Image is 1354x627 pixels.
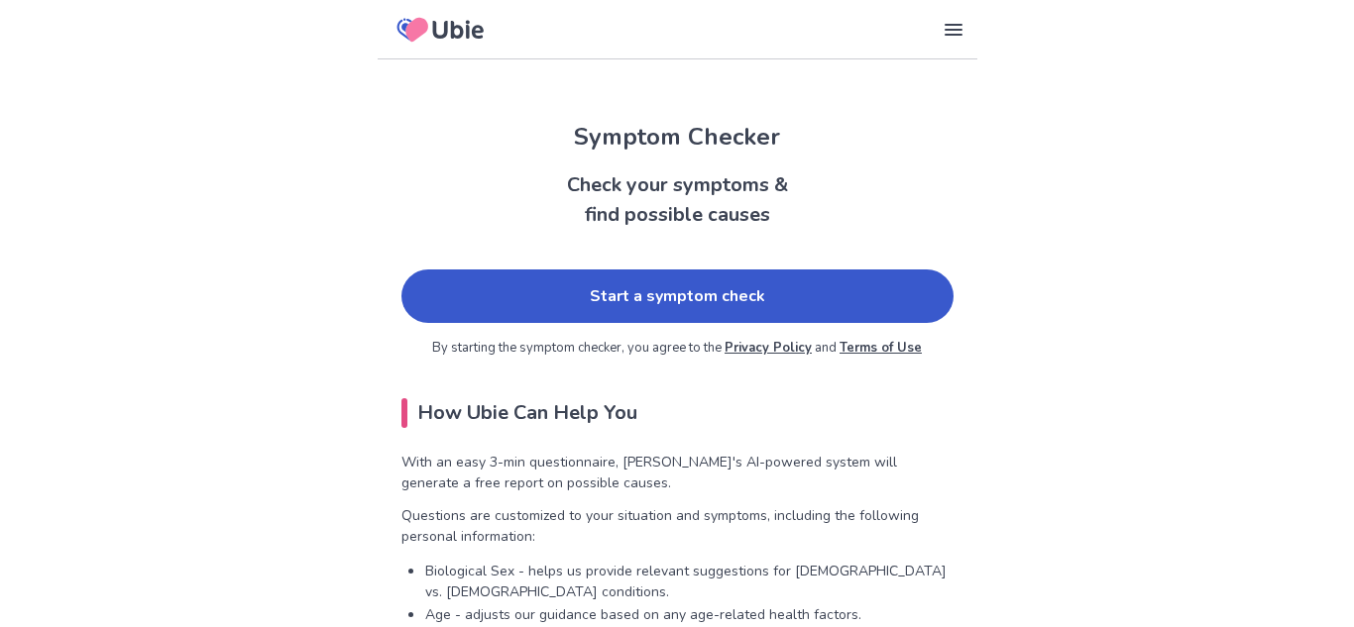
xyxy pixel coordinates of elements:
[425,561,954,602] p: Biological Sex - helps us provide relevant suggestions for [DEMOGRAPHIC_DATA] vs. [DEMOGRAPHIC_DA...
[401,505,954,547] p: Questions are customized to your situation and symptoms, including the following personal informa...
[378,170,977,230] h2: Check your symptoms & find possible causes
[378,119,977,155] h1: Symptom Checker
[401,269,954,323] a: Start a symptom check
[401,339,954,359] p: By starting the symptom checker, you agree to the and
[401,398,954,428] h2: How Ubie Can Help You
[401,452,954,493] p: With an easy 3-min questionnaire, [PERSON_NAME]'s AI-powered system will generate a free report o...
[840,339,922,357] a: Terms of Use
[425,604,954,625] p: Age - adjusts our guidance based on any age-related health factors.
[725,339,812,357] a: Privacy Policy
